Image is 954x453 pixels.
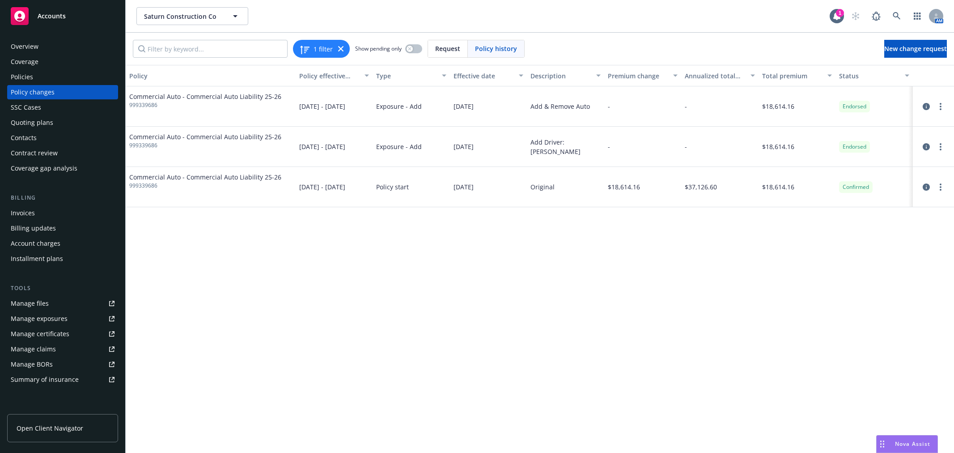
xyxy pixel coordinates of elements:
[11,221,56,235] div: Billing updates
[314,44,333,54] span: 1 filter
[7,296,118,311] a: Manage files
[7,405,118,414] div: Analytics hub
[888,7,906,25] a: Search
[11,115,53,130] div: Quoting plans
[685,102,687,111] span: -
[685,142,687,151] span: -
[126,65,296,86] button: Policy
[475,44,517,53] span: Policy history
[7,100,118,115] a: SSC Cases
[11,296,49,311] div: Manage files
[11,357,53,372] div: Manage BORs
[877,436,888,453] div: Drag to move
[7,342,118,356] a: Manage claims
[604,65,682,86] button: Premium change
[129,71,292,81] div: Policy
[7,4,118,29] a: Accounts
[129,182,281,190] span: 999339686
[843,143,866,151] span: Endorsed
[935,141,946,152] a: more
[895,440,930,448] span: Nova Assist
[530,71,591,81] div: Description
[847,7,865,25] a: Start snowing
[7,193,118,202] div: Billing
[299,142,345,151] span: [DATE] - [DATE]
[843,103,866,111] span: Endorsed
[450,65,527,86] button: Effective date
[376,102,422,111] span: Exposure - Add
[835,65,913,86] button: Status
[908,7,926,25] a: Switch app
[296,65,373,86] button: Policy effective dates
[921,101,932,112] a: circleInformation
[129,172,281,182] span: Commercial Auto - Commercial Auto Liability 25-26
[373,65,450,86] button: Type
[129,101,281,109] span: 999339686
[376,71,437,81] div: Type
[762,182,794,192] span: $18,614.16
[11,131,37,145] div: Contacts
[608,71,668,81] div: Premium change
[7,146,118,160] a: Contract review
[759,65,836,86] button: Total premium
[11,312,68,326] div: Manage exposures
[530,182,555,192] div: Original
[935,182,946,192] a: more
[136,7,248,25] button: Saturn Construction Co
[530,137,601,156] div: Add Driver: [PERSON_NAME]
[876,435,938,453] button: Nova Assist
[7,206,118,220] a: Invoices
[836,9,844,17] div: 1
[144,12,221,21] span: Saturn Construction Co
[530,102,590,111] div: Add & Remove Auto
[11,327,69,341] div: Manage certificates
[608,102,610,111] span: -
[11,342,56,356] div: Manage claims
[129,141,281,150] span: 999339686
[921,141,932,152] a: circleInformation
[11,55,38,69] div: Coverage
[843,183,869,191] span: Confirmed
[7,115,118,130] a: Quoting plans
[7,327,118,341] a: Manage certificates
[454,182,474,192] span: [DATE]
[17,423,83,433] span: Open Client Navigator
[608,182,640,192] span: $18,614.16
[11,161,77,175] div: Coverage gap analysis
[762,142,794,151] span: $18,614.16
[454,142,474,151] span: [DATE]
[7,39,118,54] a: Overview
[7,221,118,235] a: Billing updates
[527,65,604,86] button: Description
[11,100,41,115] div: SSC Cases
[7,372,118,387] a: Summary of insurance
[11,146,58,160] div: Contract review
[7,312,118,326] a: Manage exposures
[11,252,63,266] div: Installment plans
[839,71,899,81] div: Status
[11,236,60,251] div: Account charges
[299,71,360,81] div: Policy effective dates
[355,45,402,52] span: Show pending only
[299,182,345,192] span: [DATE] - [DATE]
[11,85,55,99] div: Policy changes
[7,236,118,251] a: Account charges
[685,182,717,192] span: $37,126.60
[454,71,514,81] div: Effective date
[129,132,281,141] span: Commercial Auto - Commercial Auto Liability 25-26
[7,284,118,293] div: Tools
[685,71,745,81] div: Annualized total premium change
[11,70,33,84] div: Policies
[7,55,118,69] a: Coverage
[762,71,823,81] div: Total premium
[608,142,610,151] span: -
[7,161,118,175] a: Coverage gap analysis
[884,44,947,53] span: New change request
[11,39,38,54] div: Overview
[299,102,345,111] span: [DATE] - [DATE]
[129,92,281,101] span: Commercial Auto - Commercial Auto Liability 25-26
[454,102,474,111] span: [DATE]
[935,101,946,112] a: more
[7,70,118,84] a: Policies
